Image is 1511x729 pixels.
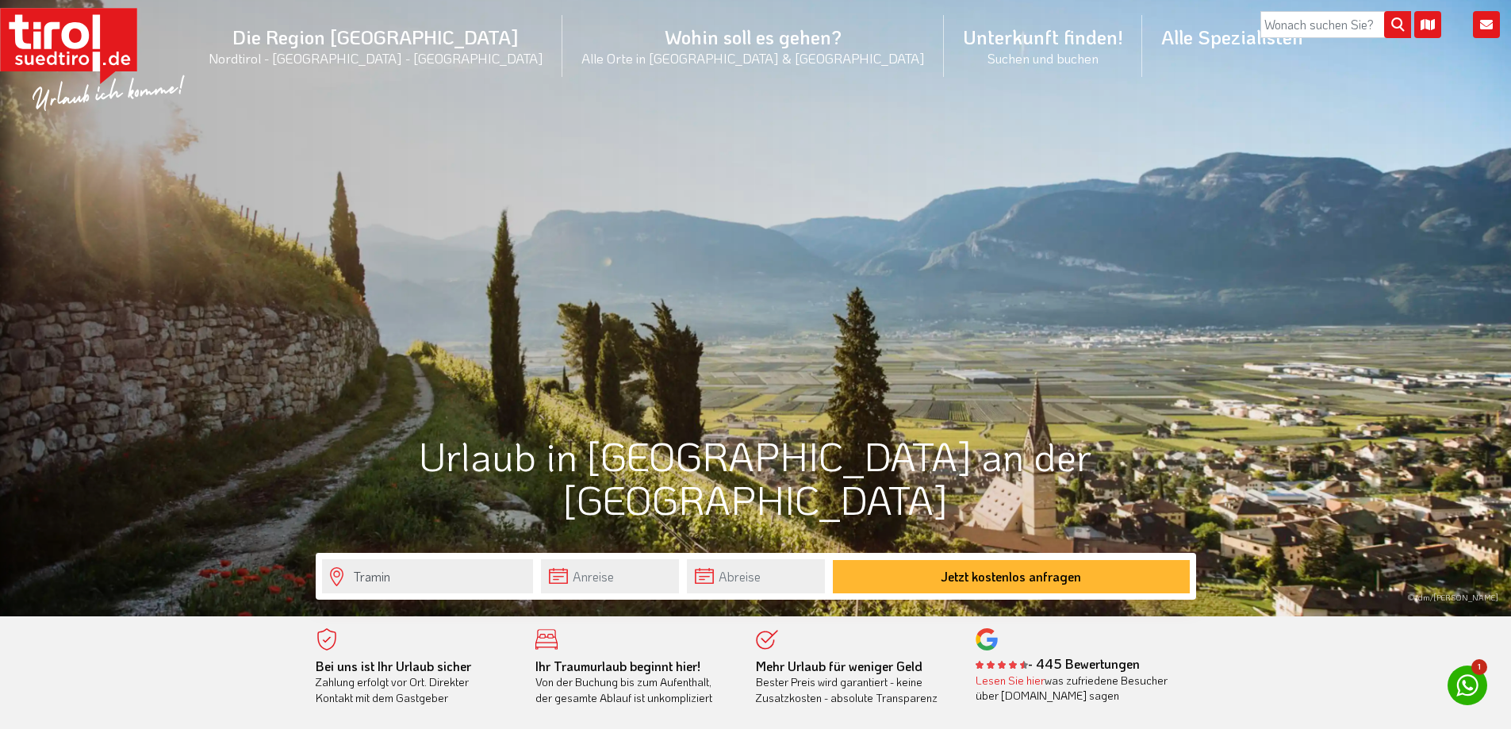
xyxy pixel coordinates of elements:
div: Bester Preis wird garantiert - keine Zusatzkosten - absolute Transparenz [756,658,953,706]
b: Ihr Traumurlaub beginnt hier! [535,658,700,674]
small: Nordtirol - [GEOGRAPHIC_DATA] - [GEOGRAPHIC_DATA] [209,49,543,67]
small: Alle Orte in [GEOGRAPHIC_DATA] & [GEOGRAPHIC_DATA] [581,49,925,67]
a: Die Region [GEOGRAPHIC_DATA]Nordtirol - [GEOGRAPHIC_DATA] - [GEOGRAPHIC_DATA] [190,7,562,84]
input: Wonach suchen Sie? [1260,11,1411,38]
div: was zufriedene Besucher über [DOMAIN_NAME] sagen [976,673,1172,704]
b: Bei uns ist Ihr Urlaub sicher [316,658,471,674]
input: Abreise [687,559,825,593]
small: Suchen und buchen [963,49,1123,67]
a: Alle Spezialisten [1142,7,1322,67]
input: Anreise [541,559,679,593]
div: Von der Buchung bis zum Aufenthalt, der gesamte Ablauf ist unkompliziert [535,658,732,706]
h1: Urlaub in [GEOGRAPHIC_DATA] an der [GEOGRAPHIC_DATA] [316,434,1196,521]
a: Lesen Sie hier [976,673,1045,688]
div: Zahlung erfolgt vor Ort. Direkter Kontakt mit dem Gastgeber [316,658,512,706]
i: Karte öffnen [1414,11,1441,38]
i: Kontakt [1473,11,1500,38]
b: Mehr Urlaub für weniger Geld [756,658,922,674]
b: - 445 Bewertungen [976,655,1140,672]
input: Wo soll's hingehen? [322,559,533,593]
a: Wohin soll es gehen?Alle Orte in [GEOGRAPHIC_DATA] & [GEOGRAPHIC_DATA] [562,7,944,84]
span: 1 [1471,659,1487,675]
button: Jetzt kostenlos anfragen [833,560,1190,593]
a: Unterkunft finden!Suchen und buchen [944,7,1142,84]
a: 1 [1448,666,1487,705]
